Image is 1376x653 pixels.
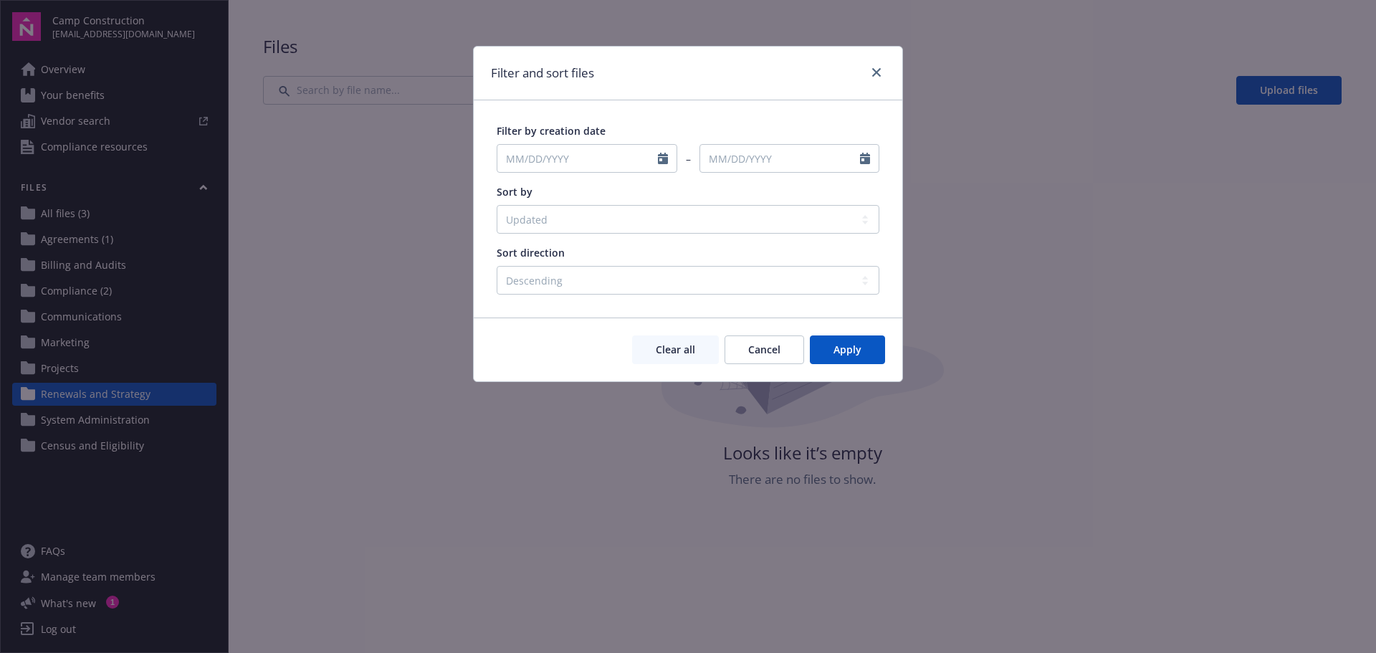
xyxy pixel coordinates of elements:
[497,246,565,259] span: Sort direction
[833,343,861,356] span: Apply
[656,343,695,356] span: Clear all
[860,153,870,164] svg: Calendar
[497,185,532,199] span: Sort by
[686,151,691,166] span: –
[658,153,668,164] svg: Calendar
[491,64,594,82] h1: Filter and sort files
[632,335,719,364] button: Clear all
[725,335,804,364] button: Cancel
[868,64,885,81] a: close
[748,343,780,356] span: Cancel
[700,145,861,172] input: MM/DD/YYYY
[497,145,658,172] input: MM/DD/YYYY
[810,335,885,364] button: Apply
